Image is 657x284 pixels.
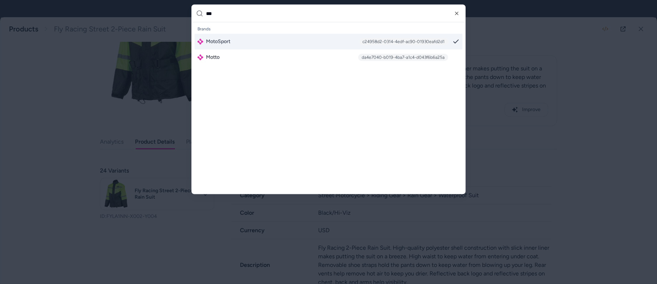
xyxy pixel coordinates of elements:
[206,38,230,45] span: MotoSport
[195,24,462,34] div: Brands
[197,55,203,60] img: alby Logo
[358,54,448,61] div: da4e7040-b019-4ba7-a1c4-d043f6b6a25a
[206,54,220,61] span: Motto
[197,39,203,45] img: alby Logo
[359,38,448,45] div: c24958d2-0314-4edf-ac90-01930eafd2d1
